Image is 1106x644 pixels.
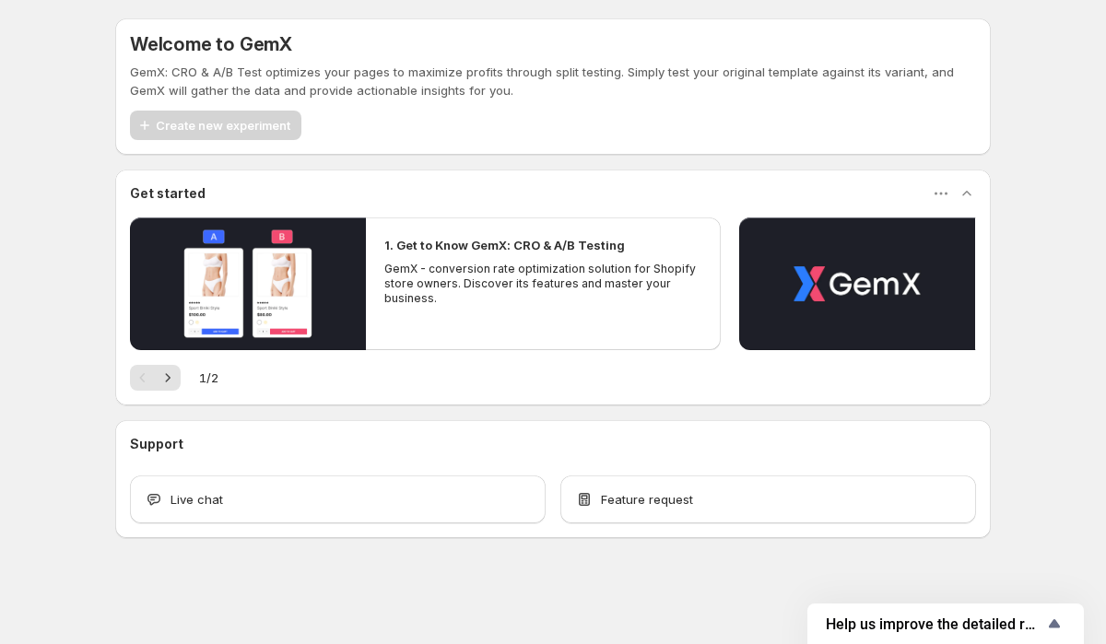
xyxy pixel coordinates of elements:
[155,365,181,391] button: Next
[130,365,181,391] nav: Pagination
[171,490,223,509] span: Live chat
[384,262,701,306] p: GemX - conversion rate optimization solution for Shopify store owners. Discover its features and ...
[601,490,693,509] span: Feature request
[130,184,206,203] h3: Get started
[826,613,1065,635] button: Show survey - Help us improve the detailed report for A/B campaigns
[199,369,218,387] span: 1 / 2
[130,435,183,453] h3: Support
[384,236,625,254] h2: 1. Get to Know GemX: CRO & A/B Testing
[130,63,976,100] p: GemX: CRO & A/B Test optimizes your pages to maximize profits through split testing. Simply test ...
[739,217,975,350] button: Play video
[130,217,366,350] button: Play video
[826,615,1043,633] span: Help us improve the detailed report for A/B campaigns
[130,33,292,55] h5: Welcome to GemX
